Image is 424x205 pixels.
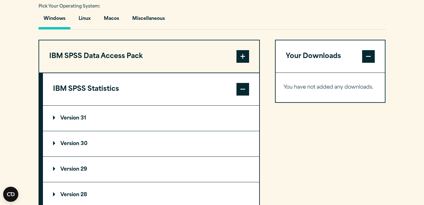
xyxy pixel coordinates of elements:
[43,73,259,105] button: IBM SPSS Statistics
[276,40,385,73] button: Your Downloads
[43,106,259,131] summary: Version 31
[53,116,86,121] p: Version 31
[276,73,385,102] div: Your Downloads
[39,40,259,73] button: IBM SPSS Data Access Pack
[43,157,259,182] summary: Version 29
[3,187,18,202] button: Open CMP widget
[39,4,100,9] span: Pick Your Operating System:
[284,83,377,92] p: You have not added any downloads.
[53,141,87,146] p: Version 30
[39,11,70,29] button: Windows
[53,167,87,172] p: Version 29
[43,131,259,156] summary: Version 30
[127,11,170,29] button: Miscellaneous
[53,192,87,197] p: Version 28
[74,11,96,29] button: Linux
[99,11,124,29] button: Macos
